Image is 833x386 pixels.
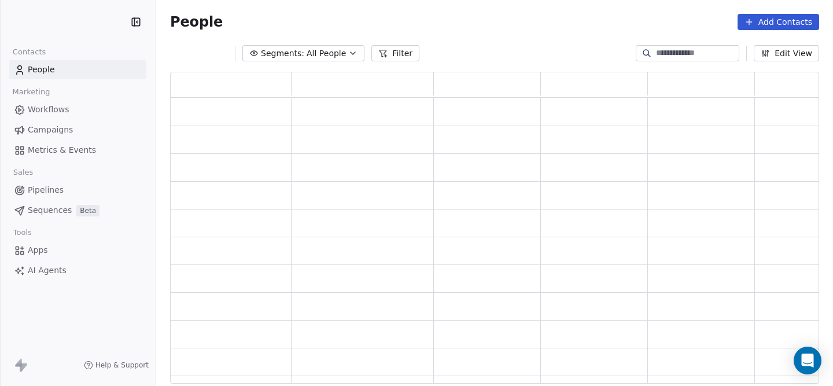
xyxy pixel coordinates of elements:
[28,204,72,216] span: Sequences
[28,144,96,156] span: Metrics & Events
[28,104,69,116] span: Workflows
[9,181,146,200] a: Pipelines
[76,205,99,216] span: Beta
[8,43,51,61] span: Contacts
[8,224,36,241] span: Tools
[28,64,55,76] span: People
[307,47,346,60] span: All People
[28,184,64,196] span: Pipelines
[9,60,146,79] a: People
[28,124,73,136] span: Campaigns
[9,261,146,280] a: AI Agents
[261,47,304,60] span: Segments:
[95,361,149,370] span: Help & Support
[738,14,819,30] button: Add Contacts
[84,361,149,370] a: Help & Support
[28,264,67,277] span: AI Agents
[754,45,819,61] button: Edit View
[28,244,48,256] span: Apps
[794,347,821,374] div: Open Intercom Messenger
[9,201,146,220] a: SequencesBeta
[9,141,146,160] a: Metrics & Events
[9,100,146,119] a: Workflows
[371,45,419,61] button: Filter
[8,164,38,181] span: Sales
[9,241,146,260] a: Apps
[9,120,146,139] a: Campaigns
[170,13,223,31] span: People
[8,83,55,101] span: Marketing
